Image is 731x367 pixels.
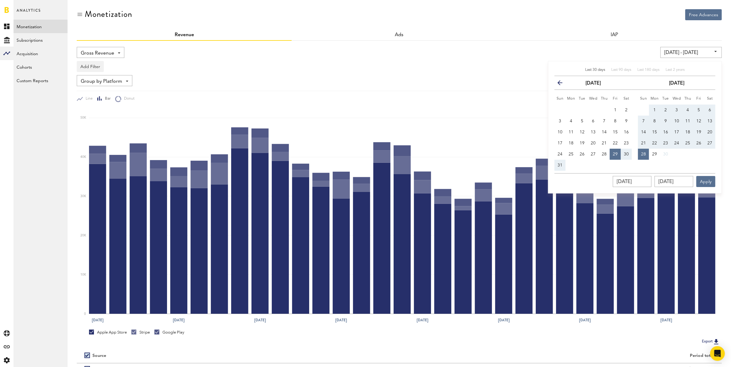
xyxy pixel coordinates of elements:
[682,127,693,138] button: 18
[653,119,656,123] span: 8
[80,273,86,276] text: 10K
[637,68,659,72] span: Last 180 days
[700,338,722,346] button: Export
[638,127,649,138] button: 14
[498,317,510,323] text: [DATE]
[696,119,701,123] span: 12
[569,152,574,156] span: 25
[592,119,594,123] span: 6
[709,108,711,112] span: 6
[588,138,599,149] button: 20
[621,116,632,127] button: 9
[625,119,628,123] span: 9
[599,116,610,127] button: 7
[651,97,659,101] small: Monday
[566,127,577,138] button: 11
[610,116,621,127] button: 8
[707,119,712,123] span: 13
[674,141,679,145] span: 24
[84,312,86,315] text: 0
[662,97,669,101] small: Tuesday
[660,127,671,138] button: 16
[611,32,618,37] a: IAP
[614,119,616,123] span: 8
[254,317,266,323] text: [DATE]
[154,330,184,335] div: Google Play
[591,130,596,134] span: 13
[395,32,403,37] a: Ads
[559,119,561,123] span: 3
[577,127,588,138] button: 12
[685,141,690,145] span: 25
[14,33,68,47] a: Subscriptions
[696,130,701,134] span: 19
[696,176,715,187] button: Apply
[175,32,194,37] a: Revenue
[77,61,104,72] button: Add Filter
[591,141,596,145] span: 20
[591,152,596,156] span: 27
[602,141,607,145] span: 21
[80,117,86,120] text: 50K
[557,97,564,101] small: Sunday
[588,127,599,138] button: 13
[570,119,572,123] span: 4
[131,330,150,335] div: Stripe
[613,152,618,156] span: 29
[685,9,722,20] button: Free Advances
[80,195,86,198] text: 30K
[655,176,693,187] input: __/__/____
[707,97,713,101] small: Saturday
[610,149,621,160] button: 29
[14,47,68,60] a: Acquisition
[580,130,585,134] span: 12
[83,96,93,101] span: Line
[613,97,618,101] small: Friday
[613,141,618,145] span: 22
[80,155,86,159] text: 40K
[660,105,671,116] button: 2
[569,130,574,134] span: 11
[624,130,629,134] span: 16
[693,127,704,138] button: 19
[710,346,725,361] div: Open Intercom Messenger
[663,152,668,156] span: 30
[121,96,134,101] span: Donut
[704,116,715,127] button: 13
[554,116,566,127] button: 3
[641,130,646,134] span: 14
[624,141,629,145] span: 23
[85,9,132,19] div: Monetization
[554,149,566,160] button: 24
[577,149,588,160] button: 26
[660,149,671,160] button: 30
[14,60,68,74] a: Cohorts
[621,105,632,116] button: 2
[602,130,607,134] span: 14
[638,138,649,149] button: 21
[649,149,660,160] button: 29
[704,138,715,149] button: 27
[599,127,610,138] button: 14
[13,4,35,10] span: Support
[621,127,632,138] button: 16
[649,138,660,149] button: 22
[641,141,646,145] span: 21
[558,152,562,156] span: 24
[649,127,660,138] button: 15
[588,149,599,160] button: 27
[682,116,693,127] button: 11
[599,138,610,149] button: 21
[671,127,682,138] button: 17
[566,116,577,127] button: 4
[579,97,585,101] small: Tuesday
[693,138,704,149] button: 26
[671,138,682,149] button: 24
[417,317,428,323] text: [DATE]
[554,138,566,149] button: 17
[638,149,649,160] button: 28
[581,119,583,123] span: 5
[638,116,649,127] button: 7
[624,152,629,156] span: 30
[621,149,632,160] button: 30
